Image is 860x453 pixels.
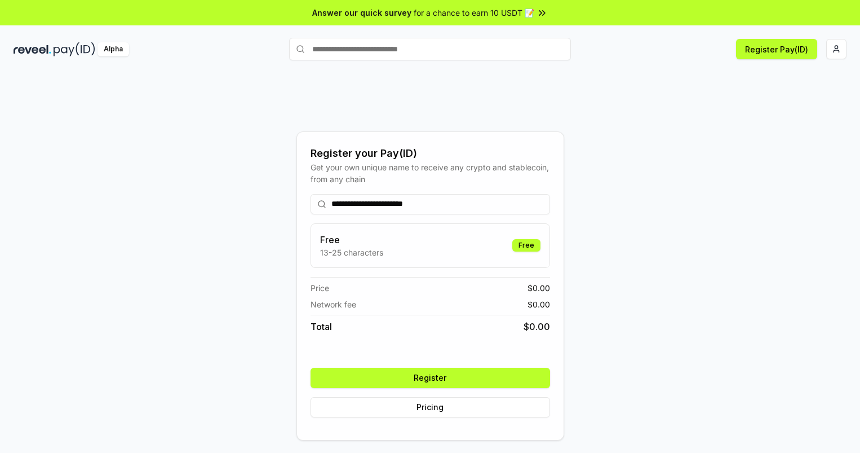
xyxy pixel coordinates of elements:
[512,239,540,252] div: Free
[311,146,550,161] div: Register your Pay(ID)
[320,247,383,258] p: 13-25 characters
[312,7,411,19] span: Answer our quick survey
[311,282,329,294] span: Price
[311,397,550,417] button: Pricing
[527,282,550,294] span: $ 0.00
[524,320,550,333] span: $ 0.00
[311,368,550,388] button: Register
[311,320,332,333] span: Total
[320,233,383,247] h3: Free
[311,298,356,310] span: Network fee
[311,161,550,185] div: Get your own unique name to receive any crypto and stablecoin, from any chain
[97,42,129,56] div: Alpha
[54,42,95,56] img: pay_id
[527,298,550,310] span: $ 0.00
[14,42,51,56] img: reveel_dark
[736,39,817,59] button: Register Pay(ID)
[414,7,534,19] span: for a chance to earn 10 USDT 📝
